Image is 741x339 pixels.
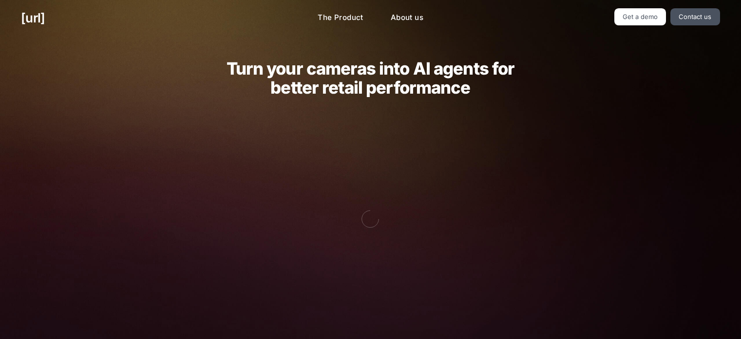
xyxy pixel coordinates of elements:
a: About us [383,8,431,27]
a: Get a demo [614,8,666,25]
a: [URL] [21,8,45,27]
a: The Product [310,8,371,27]
h2: Turn your cameras into AI agents for better retail performance [211,59,530,97]
a: Contact us [670,8,720,25]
